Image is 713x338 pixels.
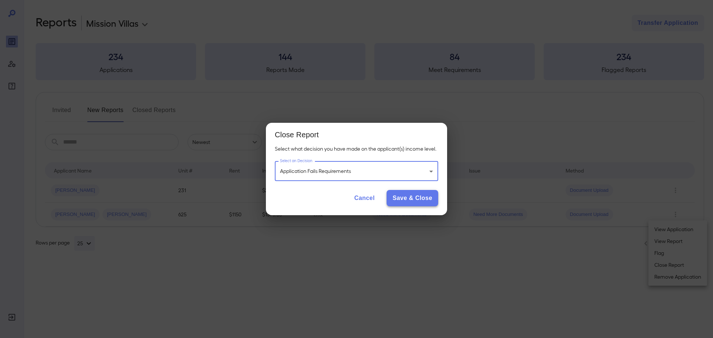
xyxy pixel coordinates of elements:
button: Cancel [348,190,381,206]
div: Application Fails Requirements [275,161,438,181]
p: Select what decision you have made on the applicant(s) income level. [275,145,438,152]
h2: Close Report [266,123,447,145]
button: Save & Close [387,190,438,206]
label: Select an Decision [280,158,312,164]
